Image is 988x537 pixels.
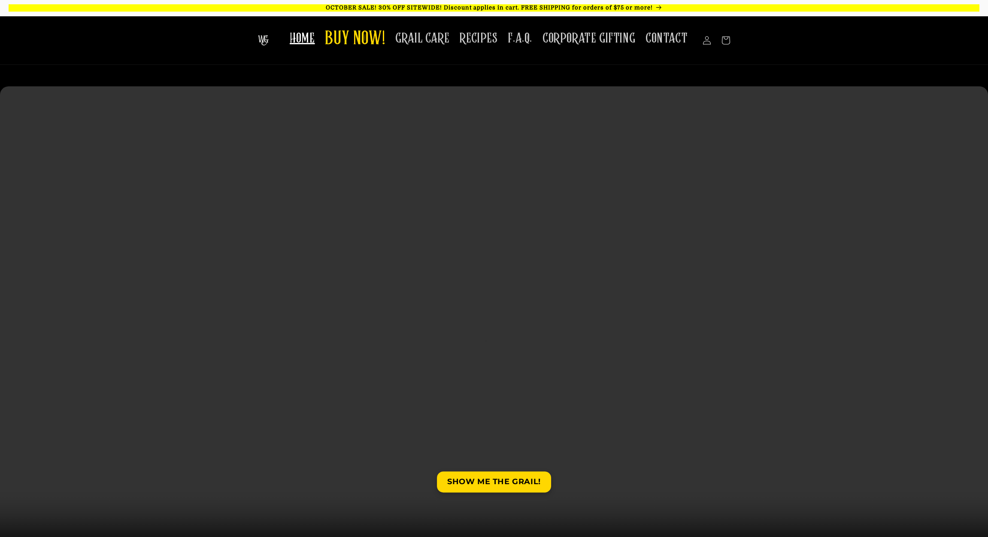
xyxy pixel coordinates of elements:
span: CONTACT [646,30,688,47]
a: BUY NOW! [320,22,390,56]
a: HOME [285,25,320,52]
a: SHOW ME THE GRAIL! [437,472,551,493]
a: CONTACT [640,25,693,52]
span: GRAIL CARE [395,30,449,47]
img: The Whiskey Grail [258,35,269,46]
span: F.A.Q. [508,30,532,47]
a: GRAIL CARE [390,25,455,52]
span: HOME [290,30,315,47]
a: CORPORATE GIFTING [537,25,640,52]
span: BUY NOW! [325,27,385,51]
span: RECIPES [460,30,497,47]
a: RECIPES [455,25,503,52]
p: OCTOBER SALE! 30% OFF SITEWIDE! Discount applies in cart. FREE SHIPPING for orders of $75 or more! [9,4,979,12]
a: F.A.Q. [503,25,537,52]
span: CORPORATE GIFTING [542,30,635,47]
